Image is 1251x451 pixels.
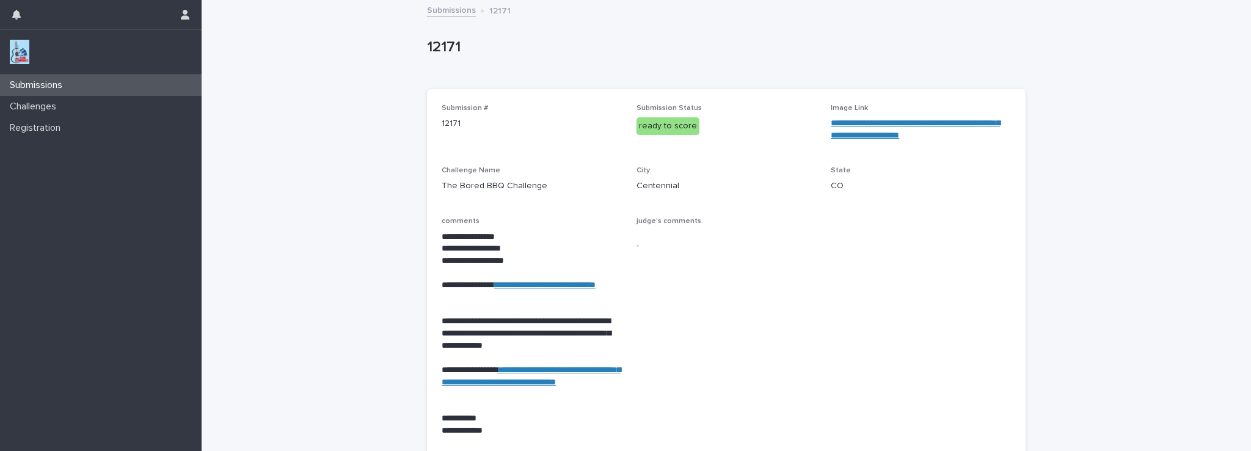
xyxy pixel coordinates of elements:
span: comments [442,218,480,225]
p: Centennial [636,180,817,193]
p: Submissions [5,79,72,91]
p: Registration [5,122,70,134]
span: Challenge Name [442,167,500,174]
p: The Bored BBQ Challenge [442,180,622,193]
span: State [831,167,851,174]
span: Submission Status [636,105,702,112]
span: judge's comments [636,218,701,225]
span: City [636,167,650,174]
p: Challenges [5,101,66,112]
p: 12171 [442,117,622,130]
p: CO [831,180,1011,193]
span: Submission # [442,105,488,112]
div: ready to score [636,117,699,135]
img: jxsLJbdS1eYBI7rVAS4p [10,40,29,64]
span: Image Link [831,105,868,112]
p: 12171 [427,38,1021,56]
p: - [636,240,817,252]
a: Submissions [427,2,476,16]
p: 12171 [489,3,511,16]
